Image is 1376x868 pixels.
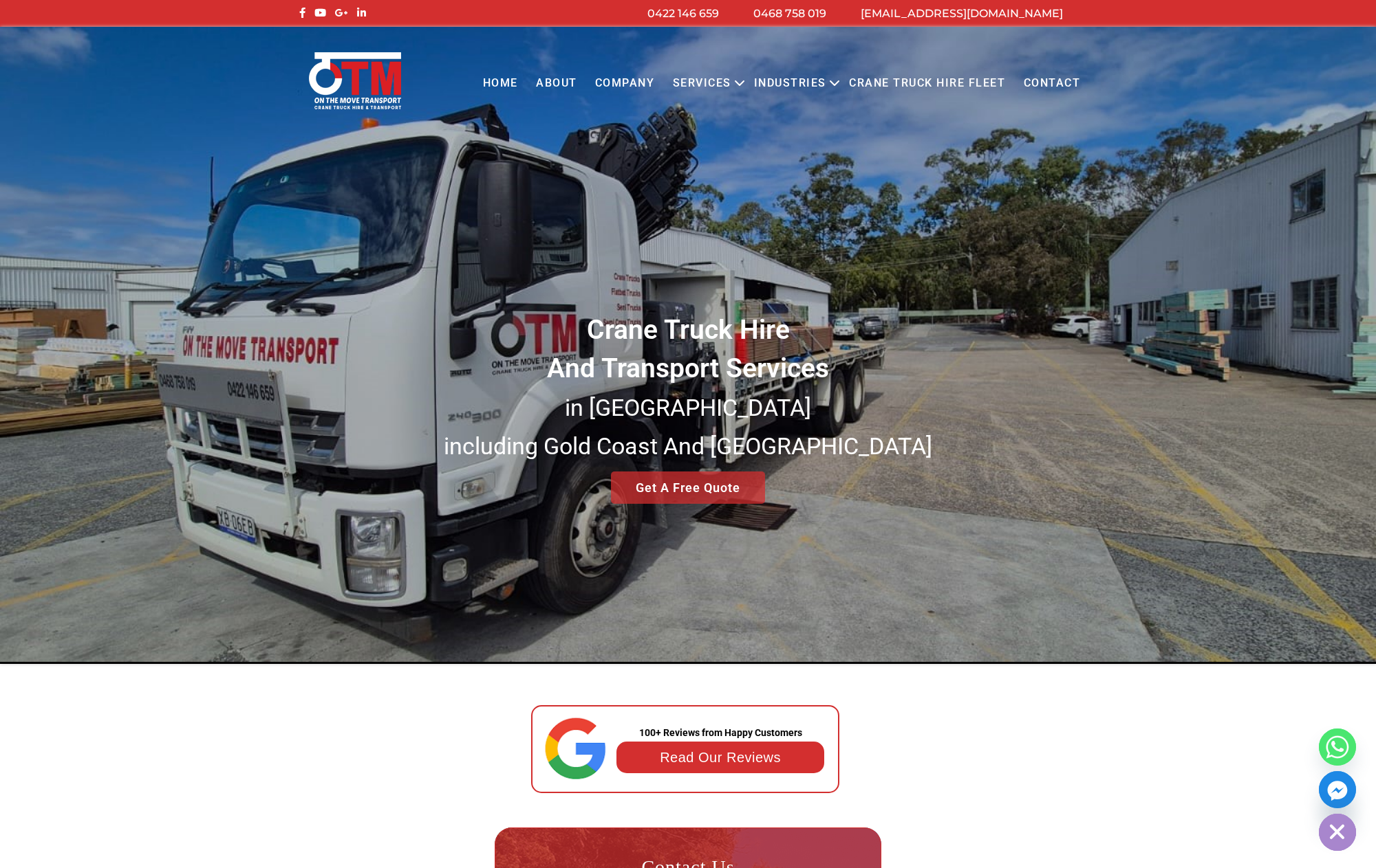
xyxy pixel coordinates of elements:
a: 0468 758 019 [753,7,826,20]
a: [EMAIL_ADDRESS][DOMAIN_NAME] [861,7,1063,20]
a: Whatsapp [1319,728,1356,766]
a: Contact [1014,65,1089,102]
a: Industries [745,65,835,102]
a: Home [473,65,526,102]
strong: 100+ Reviews from Happy Customers [639,727,802,738]
a: COMPANY [586,65,664,102]
a: 0422 146 659 [647,7,719,20]
a: Read Our Reviews [660,750,781,765]
a: Facebook_Messenger [1319,771,1356,808]
small: in [GEOGRAPHIC_DATA] including Gold Coast And [GEOGRAPHIC_DATA] [444,394,932,460]
a: About [527,65,586,102]
a: Get A Free Quote [611,471,765,504]
a: Crane Truck Hire Fleet [840,65,1014,102]
a: Services [664,65,740,102]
